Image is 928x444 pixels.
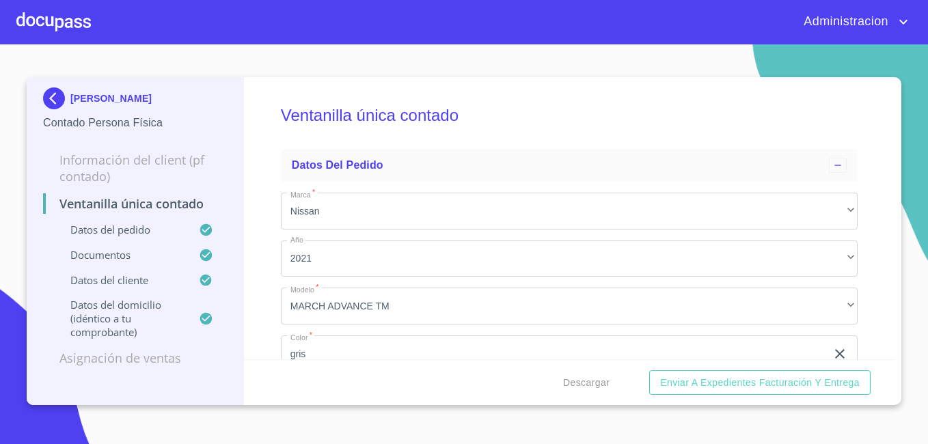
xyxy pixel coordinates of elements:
[793,11,895,33] span: Administracion
[649,370,871,396] button: Enviar a Expedientes Facturación y Entrega
[43,115,227,131] p: Contado Persona Física
[281,193,858,230] div: Nissan
[832,346,848,362] button: clear input
[281,288,858,324] div: MARCH ADVANCE TM
[292,159,383,171] span: Datos del pedido
[43,195,227,212] p: Ventanilla única contado
[281,240,858,277] div: 2021
[43,152,227,184] p: Información del Client (PF contado)
[43,87,227,115] div: [PERSON_NAME]
[281,87,858,143] h5: Ventanilla única contado
[43,273,199,287] p: Datos del cliente
[43,350,227,366] p: Asignación de Ventas
[563,374,610,391] span: Descargar
[281,149,858,182] div: Datos del pedido
[43,248,199,262] p: Documentos
[43,298,199,339] p: Datos del domicilio (idéntico a tu comprobante)
[793,11,912,33] button: account of current user
[70,93,152,104] p: [PERSON_NAME]
[558,370,615,396] button: Descargar
[43,87,70,109] img: Docupass spot blue
[43,223,199,236] p: Datos del pedido
[660,374,860,391] span: Enviar a Expedientes Facturación y Entrega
